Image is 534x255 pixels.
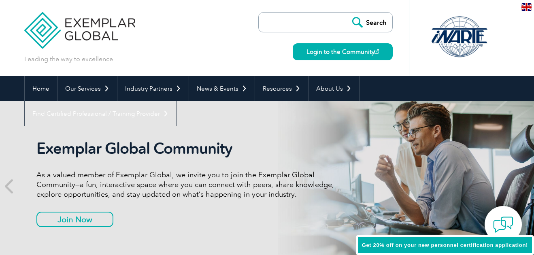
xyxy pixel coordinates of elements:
a: About Us [308,76,359,101]
span: Get 20% off on your new personnel certification application! [362,242,528,248]
img: open_square.png [374,49,379,54]
a: Resources [255,76,308,101]
a: Our Services [57,76,117,101]
img: en [521,3,532,11]
a: News & Events [189,76,255,101]
a: Industry Partners [117,76,189,101]
p: As a valued member of Exemplar Global, we invite you to join the Exemplar Global Community—a fun,... [36,170,340,199]
img: contact-chat.png [493,215,513,235]
input: Search [348,13,392,32]
a: Login to the Community [293,43,393,60]
a: Join Now [36,212,113,227]
h2: Exemplar Global Community [36,139,340,158]
a: Find Certified Professional / Training Provider [25,101,176,126]
p: Leading the way to excellence [24,55,113,64]
a: Home [25,76,57,101]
